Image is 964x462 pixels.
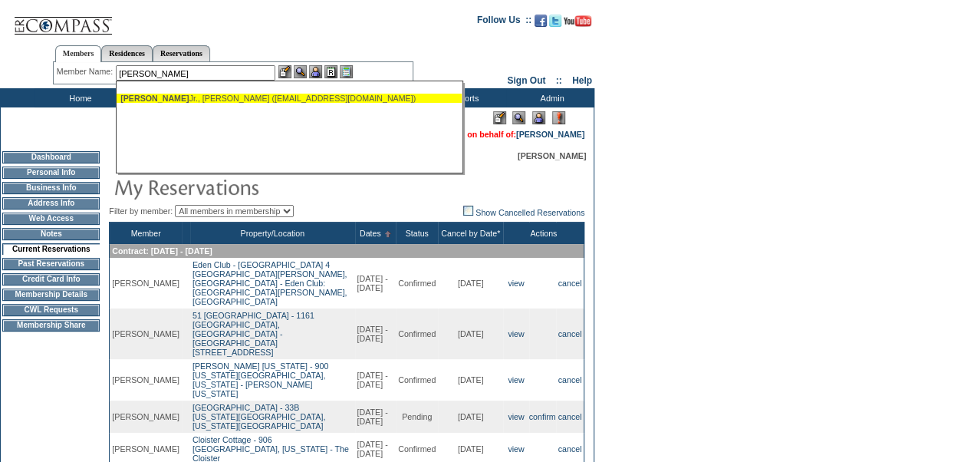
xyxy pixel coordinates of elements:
td: Pending [396,401,438,433]
a: Follow us on Twitter [549,19,561,28]
img: pgTtlMyReservations.gif [114,171,420,202]
td: Current Reservations [2,243,100,255]
a: cancel [558,375,582,384]
div: Jr., [PERSON_NAME] ([EMAIL_ADDRESS][DOMAIN_NAME]) [120,94,458,103]
a: cancel [558,279,582,288]
td: [PERSON_NAME] [110,359,182,401]
img: Reservations [324,65,337,78]
a: 51 [GEOGRAPHIC_DATA] - 1161[GEOGRAPHIC_DATA], [GEOGRAPHIC_DATA] - [GEOGRAPHIC_DATA][STREET_ADDRESS] [192,311,314,357]
td: Follow Us :: [477,13,531,31]
a: [PERSON_NAME] [516,130,584,139]
td: [DATE] [438,258,503,309]
span: [PERSON_NAME] [120,94,189,103]
img: b_edit.gif [278,65,291,78]
a: Cancel by Date* [441,229,500,238]
img: View Mode [512,111,525,124]
a: Sign Out [507,75,545,86]
td: Home [35,88,123,107]
td: Confirmed [396,359,438,401]
td: [DATE] [438,401,503,433]
td: Membership Share [2,319,100,332]
td: Confirmed [396,309,438,359]
td: Dashboard [2,151,100,163]
td: Notes [2,228,100,240]
a: view [508,279,524,288]
a: Eden Club - [GEOGRAPHIC_DATA] 4[GEOGRAPHIC_DATA][PERSON_NAME], [GEOGRAPHIC_DATA] - Eden Club: [GE... [192,260,347,306]
td: [DATE] - [DATE] [355,309,396,359]
td: [DATE] - [DATE] [355,359,396,401]
img: Subscribe to our YouTube Channel [564,15,591,27]
span: You are acting on behalf of: [409,130,584,139]
a: view [508,412,524,421]
td: Past Reservations [2,258,100,270]
a: view [508,329,524,338]
a: Help [572,75,592,86]
img: Compass Home [13,4,113,35]
img: Ascending [381,231,391,237]
td: Confirmed [396,258,438,309]
span: :: [556,75,562,86]
td: Address Info [2,197,100,210]
a: Become our fan on Facebook [535,19,547,28]
a: Member [131,229,161,238]
a: Subscribe to our YouTube Channel [564,19,591,28]
td: [DATE] - [DATE] [355,258,396,309]
img: Impersonate [309,65,322,78]
td: [PERSON_NAME] [110,309,182,359]
img: Edit Mode [493,111,506,124]
a: [GEOGRAPHIC_DATA] - 33B[US_STATE][GEOGRAPHIC_DATA], [US_STATE][GEOGRAPHIC_DATA] [192,403,325,431]
a: Members [55,45,102,62]
img: chk_off.JPG [463,206,473,216]
a: view [508,444,524,454]
a: cancel [558,329,582,338]
img: b_calculator.gif [340,65,353,78]
img: Follow us on Twitter [549,15,561,27]
span: Contract: [DATE] - [DATE] [112,246,212,256]
a: cancel [558,444,582,454]
td: [DATE] [438,309,503,359]
span: Filter by member: [109,206,173,216]
div: Member Name: [57,65,116,78]
td: Admin [506,88,594,107]
td: Credit Card Info [2,273,100,285]
a: Property/Location [240,229,304,238]
td: Personal Info [2,167,100,179]
img: Become our fan on Facebook [535,15,547,27]
td: [DATE] - [DATE] [355,401,396,433]
a: Dates [360,229,381,238]
span: [PERSON_NAME] [518,151,586,160]
img: View [294,65,307,78]
a: Show Cancelled Reservations [463,208,584,217]
img: Impersonate [532,111,545,124]
a: [PERSON_NAME] [US_STATE] - 900[US_STATE][GEOGRAPHIC_DATA], [US_STATE] - [PERSON_NAME] [US_STATE] [192,361,328,398]
img: Log Concern/Member Elevation [552,111,565,124]
td: [PERSON_NAME] [110,258,182,309]
a: Status [406,229,429,238]
a: Residences [101,45,153,61]
td: Business Info [2,182,100,194]
td: Web Access [2,213,100,225]
th: Actions [503,223,584,245]
td: Membership Details [2,289,100,301]
a: Reservations [153,45,210,61]
a: view [508,375,524,384]
td: CWL Requests [2,304,100,316]
a: confirm [529,412,556,421]
td: [DATE] [438,359,503,401]
a: cancel [558,412,582,421]
td: [PERSON_NAME] [110,401,182,433]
